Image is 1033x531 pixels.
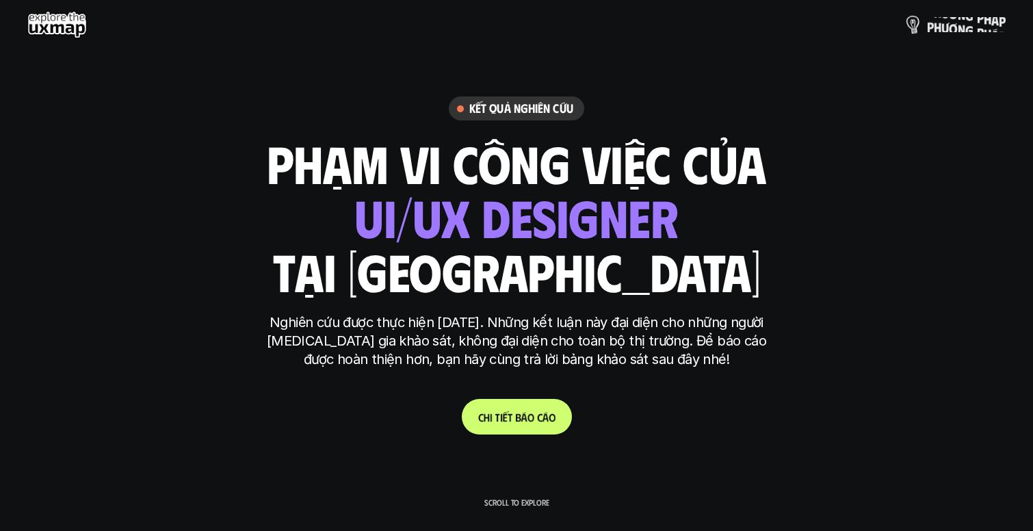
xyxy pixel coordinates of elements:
span: c [537,411,542,424]
span: ế [503,411,508,424]
span: p [999,14,1006,29]
span: p [977,10,984,25]
span: i [500,411,503,424]
p: Nghiên cứu được thực hiện [DATE]. Những kết luận này đại diện cho những người [MEDICAL_DATA] gia ... [260,313,773,369]
span: t [508,411,512,424]
span: C [478,411,484,424]
span: o [527,411,534,424]
span: á [521,411,527,424]
a: Chitiếtbáocáo [462,399,572,435]
span: á [542,411,549,424]
p: Scroll to explore [484,497,549,507]
span: ơ [949,5,958,21]
span: g [965,8,973,23]
span: t [495,411,500,424]
h6: Kết quả nghiên cứu [469,101,573,116]
a: phươngpháp [905,11,1006,38]
span: ư [941,5,949,20]
span: o [549,411,555,424]
span: á [991,12,999,27]
span: h [984,11,991,26]
span: h [484,411,490,424]
span: b [515,411,521,424]
span: n [958,7,965,22]
span: p [927,4,934,19]
span: i [490,411,493,424]
span: h [934,5,941,20]
h1: tại [GEOGRAPHIC_DATA] [273,242,761,300]
h1: phạm vi công việc của [267,134,766,192]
